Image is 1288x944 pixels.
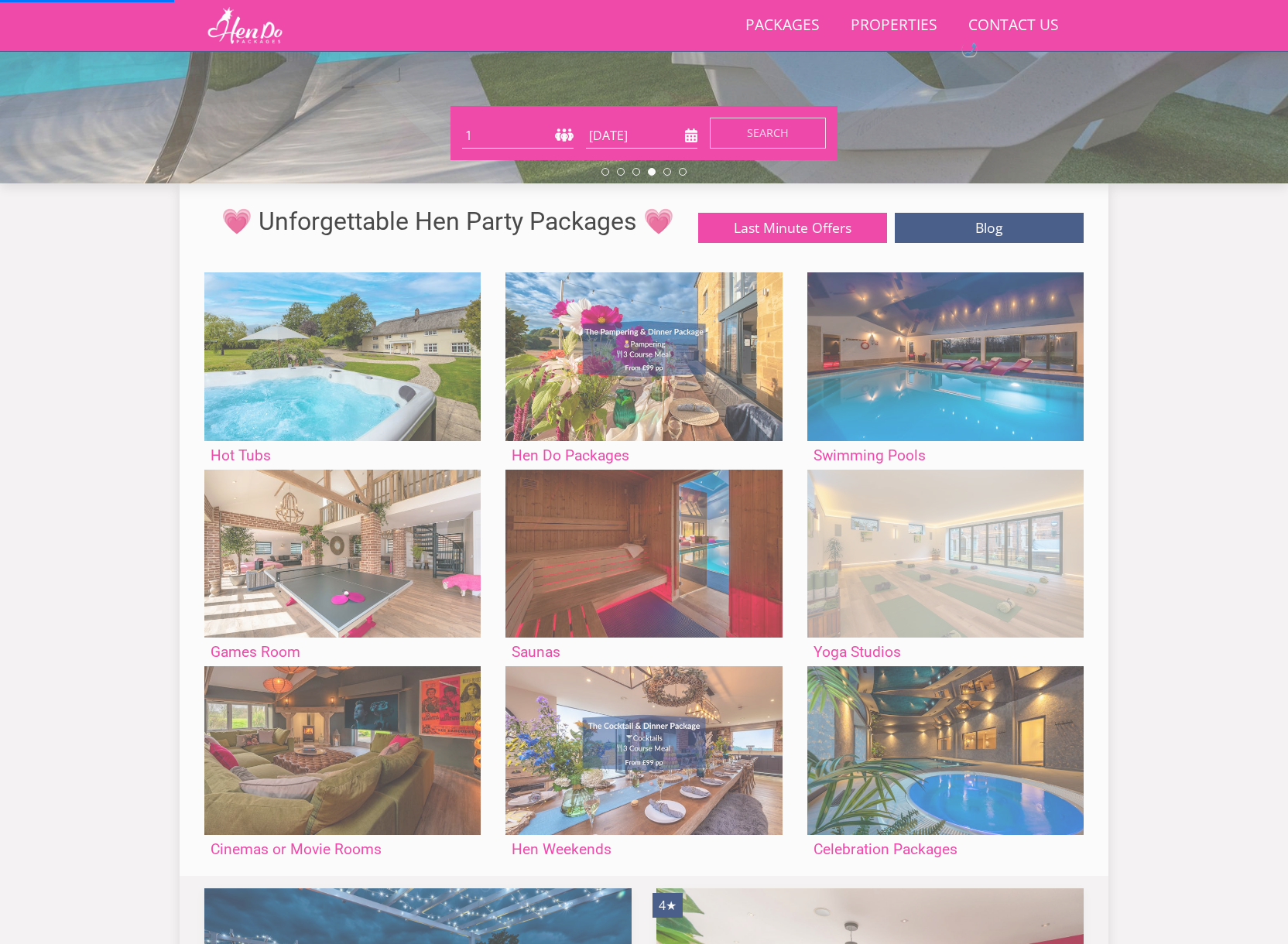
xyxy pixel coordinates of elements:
[739,9,826,43] a: Packages
[964,43,977,56] img: hfpfyWBK5wQHBAGPgDf9c6qAYOxxMAAAAASUVORK5CYII=
[807,666,1084,835] img: 'Celebration Packages' - Large Group Accommodation Holiday Ideas
[586,123,697,149] input: Arrival Date
[211,644,474,660] h3: Games Room
[204,272,481,441] img: 'Hot Tubs' - Large Group Accommodation Holiday Ideas
[962,43,977,56] div: Call: 01823 804502
[512,644,776,660] h3: Saunas
[814,841,1077,857] h3: Celebration Packages
[505,666,782,835] img: 'Hen Weekends' - Large Group Accommodation Holiday Ideas
[512,841,776,857] h3: Hen Weekends
[698,213,887,243] a: Last Minute Offers
[807,272,1084,470] a: 'Swimming Pools' - Large Group Accommodation Holiday Ideas Swimming Pools
[895,213,1084,243] a: Blog
[211,841,474,857] h3: Cinemas or Movie Rooms
[807,666,1084,864] a: 'Celebration Packages' - Large Group Accommodation Holiday Ideas Celebration Packages
[204,470,481,667] a: 'Games Room' - Large Group Accommodation Holiday Ideas Games Room
[807,272,1084,441] img: 'Swimming Pools' - Large Group Accommodation Holiday Ideas
[844,9,944,43] a: Properties
[659,897,677,914] span: 💗 GOLDWAY has a 4 star rating under the Quality in Tourism Scheme
[710,118,826,149] button: Search
[204,470,481,638] img: 'Games Room' - Large Group Accommodation Holiday Ideas
[221,208,674,235] h1: 💗 Unforgettable Hen Party Packages 💗
[814,447,1077,463] h3: Swimming Pools
[505,272,782,441] img: 'Hen Do Packages' - Large Group Accommodation Holiday Ideas
[505,470,782,667] a: 'Saunas' - Large Group Accommodation Holiday Ideas Saunas
[505,272,782,470] a: 'Hen Do Packages' - Large Group Accommodation Holiday Ideas Hen Do Packages
[505,470,782,638] img: 'Saunas' - Large Group Accommodation Holiday Ideas
[512,447,776,463] h3: Hen Do Packages
[747,125,789,140] span: Search
[211,447,474,463] h3: Hot Tubs
[962,9,1065,43] a: Contact Us
[204,6,286,45] img: Hen Do Packages
[505,666,782,864] a: 'Hen Weekends' - Large Group Accommodation Holiday Ideas Hen Weekends
[204,272,481,470] a: 'Hot Tubs' - Large Group Accommodation Holiday Ideas Hot Tubs
[814,644,1077,660] h3: Yoga Studios
[807,470,1084,638] img: 'Yoga Studios' - Large Group Accommodation Holiday Ideas
[807,470,1084,667] a: 'Yoga Studios' - Large Group Accommodation Holiday Ideas Yoga Studios
[204,666,481,864] a: 'Cinemas or Movie Rooms' - Large Group Accommodation Holiday Ideas Cinemas or Movie Rooms
[204,666,481,835] img: 'Cinemas or Movie Rooms' - Large Group Accommodation Holiday Ideas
